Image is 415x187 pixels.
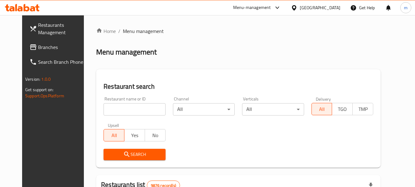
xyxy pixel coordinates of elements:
[123,27,164,35] span: Menu management
[38,43,87,51] span: Branches
[311,103,332,115] button: All
[332,103,353,115] button: TGO
[124,129,145,141] button: Yes
[96,47,157,57] h2: Menu management
[104,129,124,141] button: All
[352,103,373,115] button: TMP
[104,103,165,116] input: Search for restaurant name or ID..
[41,75,51,83] span: 1.0.0
[173,103,235,116] div: All
[104,82,373,91] h2: Restaurant search
[25,86,53,94] span: Get support on:
[233,4,271,11] div: Menu-management
[335,105,350,114] span: TGO
[355,105,371,114] span: TMP
[108,151,160,158] span: Search
[25,75,40,83] span: Version:
[104,149,165,160] button: Search
[118,27,120,35] li: /
[300,4,340,11] div: [GEOGRAPHIC_DATA]
[96,27,381,35] nav: breadcrumb
[127,131,143,140] span: Yes
[38,58,87,66] span: Search Branch Phone
[25,55,92,69] a: Search Branch Phone
[316,97,331,101] label: Delivery
[108,123,119,127] label: Upsell
[38,21,87,36] span: Restaurants Management
[404,4,408,11] span: m
[314,105,330,114] span: All
[25,18,92,40] a: Restaurants Management
[147,131,163,140] span: No
[242,103,304,116] div: All
[25,92,64,100] a: Support.OpsPlatform
[96,27,116,35] a: Home
[145,129,166,141] button: No
[25,40,92,55] a: Branches
[106,131,122,140] span: All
